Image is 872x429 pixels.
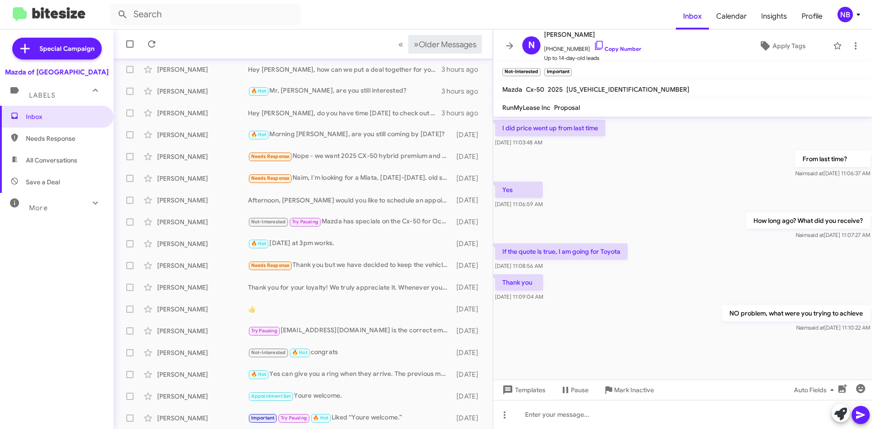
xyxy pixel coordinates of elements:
button: NB [830,7,862,22]
div: [DATE] at 3pm works. [248,238,452,249]
button: Mark Inactive [596,382,661,398]
div: Thank you for your loyalty! We truly appreciate it. Whenever you're ready to talk about your vehi... [248,283,452,292]
div: [PERSON_NAME] [157,370,248,379]
span: Pause [571,382,589,398]
span: Templates [500,382,545,398]
span: Older Messages [419,39,476,49]
div: [PERSON_NAME] [157,261,248,270]
span: Special Campaign [40,44,94,53]
span: Try Pausing [251,328,277,334]
div: [PERSON_NAME] [157,283,248,292]
div: Hey [PERSON_NAME], how can we put a deal together for you on the Cx-90? [248,65,441,74]
span: Cx-50 [526,85,544,94]
span: Insights [754,3,794,30]
span: said at [808,232,824,238]
p: From last time? [795,151,870,167]
button: Pause [553,382,596,398]
div: [PERSON_NAME] [157,130,248,139]
div: [PERSON_NAME] [157,108,248,118]
p: Thank you [495,274,543,291]
span: 🔥 Hot [313,415,328,421]
span: Important [251,415,275,421]
div: [DATE] [452,130,486,139]
span: Needs Response [251,262,290,268]
span: More [29,204,48,212]
div: [EMAIL_ADDRESS][DOMAIN_NAME] is the correct email? [248,325,452,336]
span: [DATE] 11:03:48 AM [495,139,542,146]
div: [PERSON_NAME] [157,326,248,335]
div: [DATE] [452,326,486,335]
div: Hey [PERSON_NAME], do you have time [DATE] to check out the Mazda Miata? [248,108,441,118]
span: Auto Fields [794,382,837,398]
div: [PERSON_NAME] [157,196,248,205]
button: Previous [393,35,409,54]
span: [PERSON_NAME] [544,29,641,40]
div: Thank you but we have decided to keep the vehicle till the end of the lease [248,260,452,271]
a: Inbox [676,3,709,30]
small: Important [544,68,571,76]
span: « [398,39,403,50]
div: Nope - we want 2025 CX-50 hybrid premium and not in a rush, I'll just wait and see if the price d... [248,151,452,162]
span: Inbox [26,112,103,121]
button: Auto Fields [787,382,845,398]
a: Copy Number [594,45,641,52]
div: [DATE] [452,217,486,227]
p: If the quote is true, I am going for Toyota [495,243,628,260]
button: Apply Tags [735,38,828,54]
div: 3 hours ago [441,65,486,74]
span: 🔥 Hot [292,350,307,355]
a: Profile [794,3,830,30]
div: [DATE] [452,414,486,423]
div: Mazda has specials on the Cx-50 for Oct. Please let us know when you are ready. [248,217,452,227]
div: [DATE] [452,261,486,270]
div: [PERSON_NAME] [157,305,248,314]
button: Templates [493,382,553,398]
div: 3 hours ago [441,87,486,96]
span: Proposal [554,104,580,112]
div: [DATE] [452,305,486,314]
div: Youre welcome. [248,391,452,401]
span: Naim [DATE] 11:07:27 AM [796,232,870,238]
span: N [528,38,535,53]
div: [PERSON_NAME] [157,87,248,96]
div: [DATE] [452,239,486,248]
span: Naim [DATE] 11:10:22 AM [796,324,870,331]
span: Try Pausing [292,219,318,225]
span: Try Pausing [281,415,307,421]
div: Afternoon, [PERSON_NAME] would you like to schedule an appointment to see the Cx-50? [248,196,452,205]
span: Appointment Set [251,393,291,399]
div: Mazda of [GEOGRAPHIC_DATA] [5,68,109,77]
div: NB [837,7,853,22]
span: Not-Interested [251,219,286,225]
div: [PERSON_NAME] [157,217,248,227]
div: [DATE] [452,283,486,292]
div: 3 hours ago [441,108,486,118]
div: Naim, I'm looking for a Miata, [DATE]-[DATE], old style, hard top, leather....no red paint. If yo... [248,173,452,183]
span: 🔥 Hot [251,241,267,247]
span: Apply Tags [773,38,806,54]
div: Mr, [PERSON_NAME], are you still interested? [248,86,441,96]
span: [PHONE_NUMBER] [544,40,641,54]
div: [DATE] [452,174,486,183]
span: Up to 14-day-old leads [544,54,641,63]
div: [PERSON_NAME] [157,152,248,161]
span: Needs Response [26,134,103,143]
div: congrats [248,347,452,358]
div: Liked “Youre welcome.” [248,413,452,423]
span: Needs Response [251,153,290,159]
span: All Conversations [26,156,77,165]
span: Naim [DATE] 11:06:37 AM [795,170,870,177]
p: NO problem, what were you trying to achieve [722,305,870,321]
span: 🔥 Hot [251,88,267,94]
div: [DATE] [452,348,486,357]
div: [PERSON_NAME] [157,65,248,74]
a: Calendar [709,3,754,30]
span: 2025 [548,85,563,94]
nav: Page navigation example [393,35,482,54]
div: 👍 [248,305,452,314]
span: [DATE] 11:09:04 AM [495,293,543,300]
span: Not-Interested [251,350,286,355]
